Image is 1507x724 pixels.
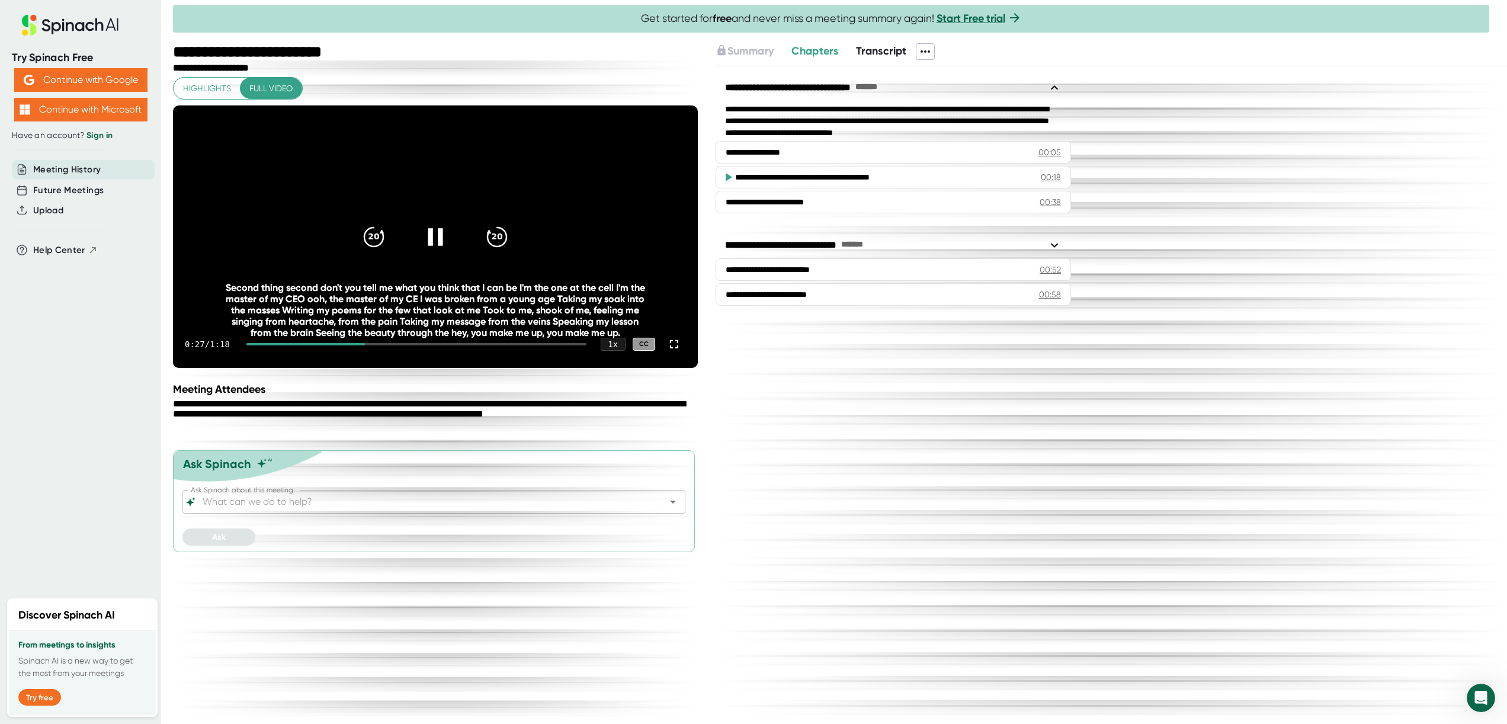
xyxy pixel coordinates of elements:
[14,98,148,121] button: Continue with Microsoft
[856,43,907,59] button: Transcript
[33,204,63,217] button: Upload
[86,130,113,140] a: Sign in
[212,532,226,542] span: Ask
[12,51,149,65] div: Try Spinach Free
[249,81,293,96] span: Full video
[633,338,655,351] div: CC
[1040,264,1061,275] div: 00:52
[716,43,791,60] div: Upgrade to access
[1040,196,1061,208] div: 00:38
[1041,171,1061,183] div: 00:18
[856,44,907,57] span: Transcript
[183,81,231,96] span: Highlights
[173,383,701,396] div: Meeting Attendees
[14,68,148,92] button: Continue with Google
[18,607,115,623] h2: Discover Spinach AI
[185,339,232,349] div: 0:27 / 1:18
[18,689,61,706] button: Try free
[18,655,146,680] p: Spinach AI is a new way to get the most from your meetings
[33,244,98,257] button: Help Center
[791,44,838,57] span: Chapters
[1038,146,1061,158] div: 00:05
[240,78,302,100] button: Full video
[33,184,104,197] button: Future Meetings
[601,338,626,351] div: 1 x
[716,43,774,59] button: Summary
[665,494,681,510] button: Open
[937,12,1005,25] a: Start Free trial
[200,494,647,510] input: What can we do to help?
[727,44,774,57] span: Summary
[1039,289,1061,300] div: 00:58
[182,528,255,546] button: Ask
[1467,684,1495,712] iframe: Intercom live chat
[174,78,241,100] button: Highlights
[12,130,149,141] div: Have an account?
[713,12,732,25] b: free
[791,43,838,59] button: Chapters
[24,75,34,85] img: Aehbyd4JwY73AAAAAElFTkSuQmCC
[33,163,101,177] button: Meeting History
[18,640,146,650] h3: From meetings to insights
[183,457,251,471] div: Ask Spinach
[641,12,1022,25] span: Get started for and never miss a meeting summary again!
[226,282,646,338] div: Second thing second don't you tell me what you think that I can be I'm the one at the cell I'm th...
[33,244,85,257] span: Help Center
